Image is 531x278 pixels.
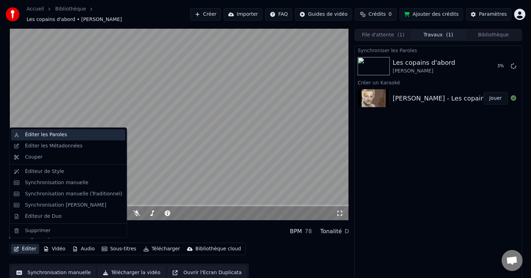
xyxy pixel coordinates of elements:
div: Couper [25,154,42,161]
div: Éditer les Métadonnées [25,143,82,150]
button: Bibliothèque [466,30,521,40]
button: FAQ [265,8,292,21]
button: File d'attente [356,30,411,40]
span: 0 [389,11,392,18]
span: ( 1 ) [446,32,453,39]
div: Synchroniser les Paroles [355,46,522,54]
div: Tonalité [320,227,342,236]
img: youka [6,7,20,21]
button: Ajouter des crédits [400,8,463,21]
div: Bibliothèque cloud [195,245,241,252]
button: Créer [190,8,221,21]
button: Éditer [11,244,39,254]
button: Jouer [483,92,508,105]
button: Paramètres [466,8,511,21]
button: Guides de vidéo [295,8,352,21]
button: Crédits0 [355,8,397,21]
div: Éditeur de Duo [25,213,62,220]
button: Vidéo [41,244,68,254]
span: Les copains d'abord • [PERSON_NAME] [27,16,122,23]
div: Paramètres [479,11,507,18]
button: Travaux [411,30,466,40]
span: ( 1 ) [397,32,404,39]
div: Créer un Karaoké [355,78,522,86]
div: Supprimer [25,227,50,234]
button: Audio [70,244,98,254]
div: Éditer les Paroles [25,131,67,138]
div: 78 [305,227,312,236]
div: Les copains d'abord [393,58,455,68]
div: Éditeur de Style [25,168,64,175]
div: D [345,227,349,236]
div: Synchronisation manuelle [25,179,88,186]
div: Synchronisation manuelle (Traditionnel) [25,190,122,197]
div: [PERSON_NAME] [393,68,455,75]
div: BPM [290,227,302,236]
a: Bibliothèque [55,6,86,13]
span: Crédits [368,11,386,18]
button: Télécharger [141,244,183,254]
nav: breadcrumb [27,6,190,23]
a: Accueil [27,6,44,13]
button: Importer [224,8,263,21]
div: Synchronisation [PERSON_NAME] [25,202,106,209]
button: Sous-titres [99,244,139,254]
div: Ouvrir le chat [502,250,523,271]
div: 3 % [497,63,508,69]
